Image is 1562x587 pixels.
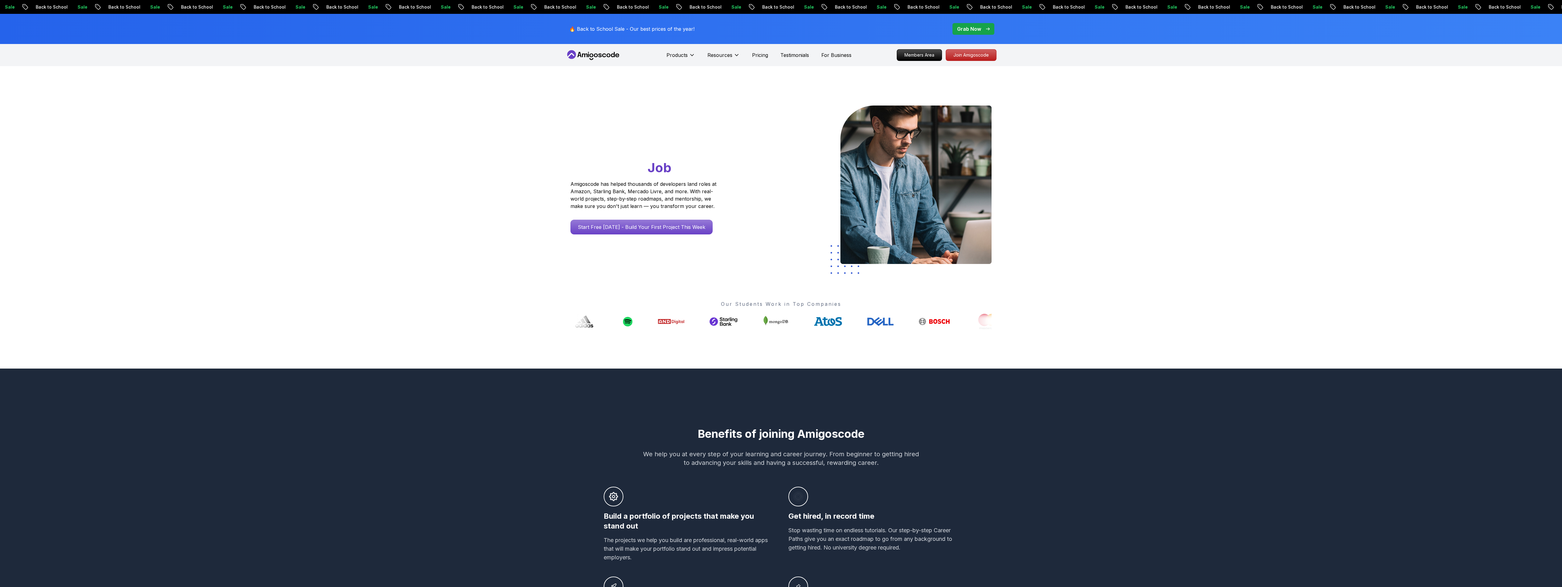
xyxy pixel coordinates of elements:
p: Join Amigoscode [946,50,996,61]
h1: Go From Learning to Hired: Master Java, Spring Boot & Cloud Skills That Get You the [570,106,740,177]
p: Back to School [1040,4,1082,10]
p: Sale [1009,4,1029,10]
p: Back to School [750,4,791,10]
a: Members Area [897,49,942,61]
p: Back to School [1258,4,1300,10]
p: Sale [937,4,956,10]
button: Resources [707,51,740,64]
p: Back to School [96,4,138,10]
p: Back to School [822,4,864,10]
p: Sale [501,4,521,10]
p: 🔥 Back to School Sale - Our best prices of the year! [569,25,694,33]
span: Job [648,160,671,175]
p: Back to School [1113,4,1155,10]
h3: Build a portfolio of projects that make you stand out [604,511,774,531]
a: Start Free [DATE] - Build Your First Project This Week [570,220,713,234]
p: Back to School [1331,4,1373,10]
p: Products [666,51,688,59]
p: Grab Now [957,25,981,33]
p: Sale [864,4,884,10]
p: Back to School [604,4,646,10]
p: Sale [646,4,666,10]
p: Back to School [23,4,65,10]
p: Back to School [895,4,937,10]
p: Sale [283,4,303,10]
a: Pricing [752,51,768,59]
p: Back to School [314,4,356,10]
p: Sale [210,4,230,10]
p: Back to School [1403,4,1445,10]
p: Our Students Work in Top Companies [570,300,992,308]
p: Back to School [168,4,210,10]
p: Sale [1445,4,1465,10]
img: hero [840,106,992,264]
p: Amigoscode has helped thousands of developers land roles at Amazon, Starling Bank, Mercado Livre,... [570,180,718,210]
p: Sale [138,4,157,10]
p: Sale [1518,4,1538,10]
p: Sale [1227,4,1247,10]
p: Resources [707,51,732,59]
a: Join Amigoscode [946,49,996,61]
p: Back to School [968,4,1009,10]
p: Back to School [532,4,574,10]
p: Back to School [459,4,501,10]
p: Back to School [1186,4,1227,10]
p: Back to School [1476,4,1518,10]
p: Members Area [897,50,942,61]
p: Sale [574,4,593,10]
p: Sale [1155,4,1174,10]
a: Testimonials [780,51,809,59]
p: Sale [719,4,739,10]
p: The projects we help you build are professional, real-world apps that will make your portfolio st... [604,536,774,562]
p: Sale [65,4,85,10]
p: Back to School [386,4,428,10]
p: Back to School [677,4,719,10]
a: For Business [821,51,851,59]
p: Sale [1082,4,1102,10]
p: Sale [356,4,375,10]
p: Sale [1300,4,1320,10]
p: Sale [1373,4,1392,10]
p: Sale [791,4,811,10]
button: Products [666,51,695,64]
p: Back to School [241,4,283,10]
h3: Get hired, in record time [788,511,958,521]
p: Stop wasting time on endless tutorials. Our step-by-step Career Paths give you an exact roadmap t... [788,526,958,552]
h2: Benefits of joining Amigoscode [566,428,996,440]
p: We help you at every step of your learning and career journey. From beginner to getting hired to ... [643,450,919,467]
p: Sale [428,4,448,10]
